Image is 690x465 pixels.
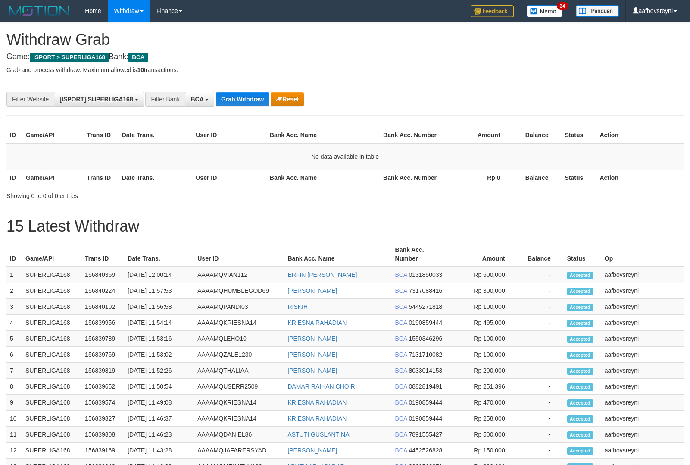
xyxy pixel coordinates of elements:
[6,66,684,74] p: Grab and process withdraw. Maximum allowed is transactions.
[22,427,81,443] td: SUPERLIGA168
[395,367,407,374] span: BCA
[194,379,284,395] td: AAAAMQUSERR2509
[6,283,22,299] td: 2
[287,431,349,438] a: ASTUTI GUSLANTINA
[601,395,684,411] td: aafbovsreyni
[6,427,22,443] td: 11
[194,331,284,347] td: AAAAMQLEHO10
[119,170,193,185] th: Date Trans.
[409,447,442,454] span: Copy 4452526828 to clipboard
[124,379,194,395] td: [DATE] 11:50:54
[287,271,357,278] a: ERFIN [PERSON_NAME]
[6,92,54,107] div: Filter Website
[81,331,124,347] td: 156839789
[6,31,684,48] h1: Withdraw Grab
[409,287,442,294] span: Copy 7317088416 to clipboard
[81,427,124,443] td: 156839308
[395,431,407,438] span: BCA
[22,127,84,143] th: Game/API
[518,242,564,267] th: Balance
[561,127,596,143] th: Status
[518,331,564,347] td: -
[124,427,194,443] td: [DATE] 11:46:23
[409,319,442,326] span: Copy 0190859444 to clipboard
[54,92,144,107] button: [ISPORT] SUPERLIGA168
[124,267,194,283] td: [DATE] 12:00:14
[409,303,442,310] span: Copy 5445271818 to clipboard
[395,287,407,294] span: BCA
[518,363,564,379] td: -
[395,415,407,422] span: BCA
[22,379,81,395] td: SUPERLIGA168
[194,267,284,283] td: AAAAMQVIAN112
[6,299,22,315] td: 3
[409,383,442,390] span: Copy 0882819491 to clipboard
[567,272,593,279] span: Accepted
[81,379,124,395] td: 156839652
[567,383,593,391] span: Accepted
[6,347,22,363] td: 6
[287,351,337,358] a: [PERSON_NAME]
[518,283,564,299] td: -
[59,96,133,103] span: [ISPORT] SUPERLIGA168
[450,427,518,443] td: Rp 500,000
[6,143,684,170] td: No data available in table
[450,363,518,379] td: Rp 200,000
[395,303,407,310] span: BCA
[409,351,442,358] span: Copy 7131710082 to clipboard
[527,5,563,17] img: Button%20Memo.svg
[518,411,564,427] td: -
[6,170,22,185] th: ID
[194,242,284,267] th: User ID
[22,170,84,185] th: Game/API
[22,347,81,363] td: SUPERLIGA168
[395,335,407,342] span: BCA
[22,315,81,331] td: SUPERLIGA168
[450,299,518,315] td: Rp 100,000
[596,170,684,185] th: Action
[81,443,124,459] td: 156839169
[22,411,81,427] td: SUPERLIGA168
[601,379,684,395] td: aafbovsreyni
[287,415,347,422] a: KRIESNA RAHADIAN
[561,170,596,185] th: Status
[6,395,22,411] td: 9
[601,443,684,459] td: aafbovsreyni
[6,331,22,347] td: 5
[119,127,193,143] th: Date Trans.
[22,299,81,315] td: SUPERLIGA168
[22,283,81,299] td: SUPERLIGA168
[6,267,22,283] td: 1
[409,399,442,406] span: Copy 0190859444 to clipboard
[564,242,601,267] th: Status
[601,315,684,331] td: aafbovsreyni
[124,331,194,347] td: [DATE] 11:53:16
[450,267,518,283] td: Rp 500,000
[124,299,194,315] td: [DATE] 11:56:58
[380,127,441,143] th: Bank Acc. Number
[567,352,593,359] span: Accepted
[194,411,284,427] td: AAAAMQKRIESNA14
[190,96,203,103] span: BCA
[567,288,593,295] span: Accepted
[471,5,514,17] img: Feedback.jpg
[22,267,81,283] td: SUPERLIGA168
[450,283,518,299] td: Rp 300,000
[194,443,284,459] td: AAAAMQJAFARERSYAD
[567,415,593,423] span: Accepted
[557,2,568,10] span: 34
[567,304,593,311] span: Accepted
[84,170,119,185] th: Trans ID
[518,379,564,395] td: -
[192,170,266,185] th: User ID
[124,395,194,411] td: [DATE] 11:49:08
[450,315,518,331] td: Rp 495,000
[287,335,337,342] a: [PERSON_NAME]
[409,431,442,438] span: Copy 7891555427 to clipboard
[380,170,441,185] th: Bank Acc. Number
[124,347,194,363] td: [DATE] 11:53:02
[81,315,124,331] td: 156839956
[518,347,564,363] td: -
[601,411,684,427] td: aafbovsreyni
[6,315,22,331] td: 4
